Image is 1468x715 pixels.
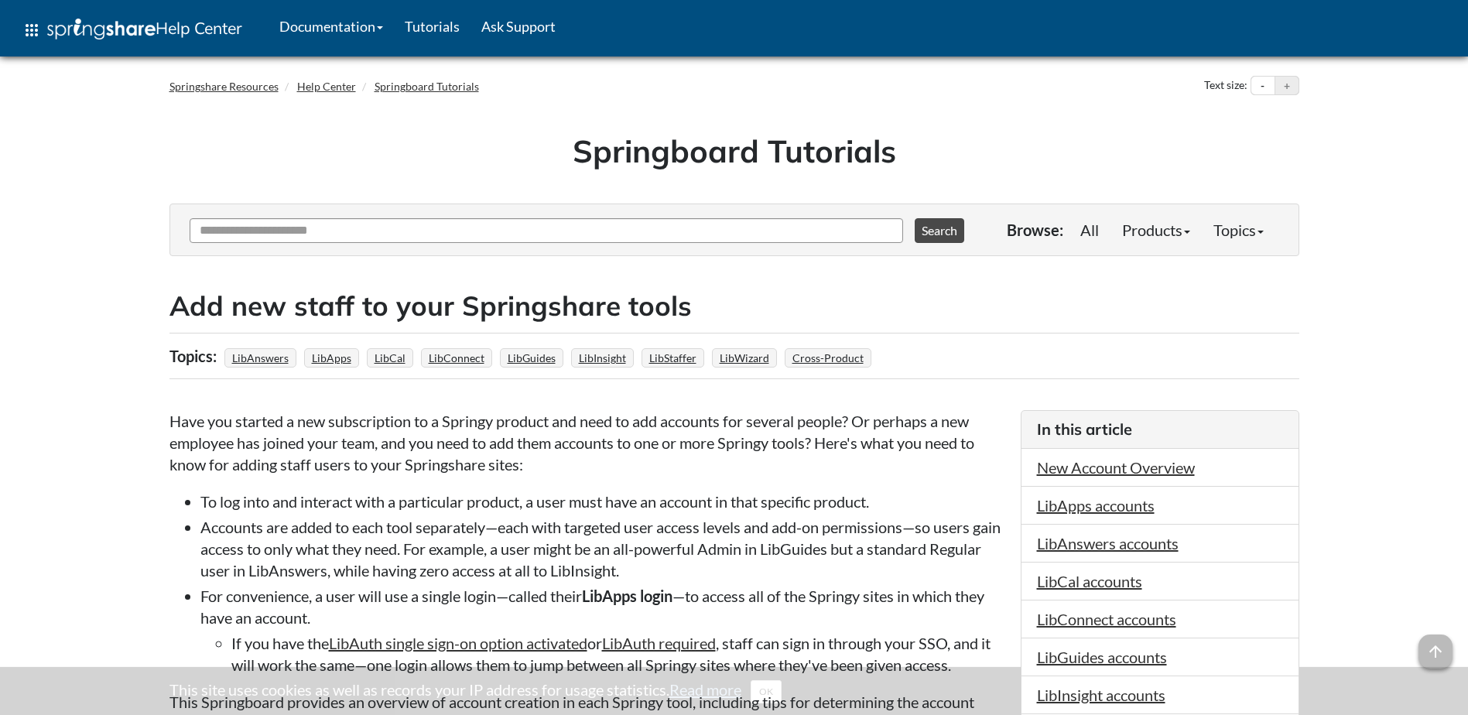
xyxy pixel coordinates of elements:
[915,218,964,243] button: Search
[1201,76,1251,96] div: Text size:
[47,19,156,39] img: Springshare
[231,632,1005,676] li: If you have the or , staff can sign in through your SSO, and it will work the same—one login allo...
[471,7,566,46] a: Ask Support
[1275,77,1299,95] button: Increase text size
[1007,219,1063,241] p: Browse:
[1037,648,1167,666] a: LibGuides accounts
[790,347,866,369] a: Cross-Product
[310,347,354,369] a: LibApps
[647,347,699,369] a: LibStaffer
[329,634,587,652] a: LibAuth single sign-on option activated
[394,7,471,46] a: Tutorials
[717,347,772,369] a: LibWizard
[1037,458,1195,477] a: New Account Overview
[12,7,253,53] a: apps Help Center
[1418,635,1453,669] span: arrow_upward
[1037,534,1179,552] a: LibAnswers accounts
[602,634,716,652] a: LibAuth required
[577,347,628,369] a: LibInsight
[297,80,356,93] a: Help Center
[181,129,1288,173] h1: Springboard Tutorials
[230,347,291,369] a: LibAnswers
[169,410,1005,475] p: Have you started a new subscription to a Springy product and need to add accounts for several peo...
[426,347,487,369] a: LibConnect
[1037,686,1165,704] a: LibInsight accounts
[169,341,221,371] div: Topics:
[1037,419,1283,440] h3: In this article
[375,80,479,93] a: Springboard Tutorials
[154,679,1315,703] div: This site uses cookies as well as records your IP address for usage statistics.
[169,287,1299,325] h2: Add new staff to your Springshare tools
[1418,636,1453,655] a: arrow_upward
[200,516,1005,581] li: Accounts are added to each tool separately—each with targeted user access levels and add-on permi...
[169,80,279,93] a: Springshare Resources
[200,491,1005,512] li: To log into and interact with a particular product, a user must have an account in that specific ...
[1251,77,1275,95] button: Decrease text size
[505,347,558,369] a: LibGuides
[200,585,1005,676] li: For convenience, a user will use a single login—called their —to access all of the Springy sites ...
[372,347,408,369] a: LibCal
[1037,496,1155,515] a: LibApps accounts
[1037,572,1142,590] a: LibCal accounts
[1110,214,1202,245] a: Products
[1037,610,1176,628] a: LibConnect accounts
[1069,214,1110,245] a: All
[156,18,242,38] span: Help Center
[582,587,672,605] strong: LibApps login
[22,21,41,39] span: apps
[269,7,394,46] a: Documentation
[1202,214,1275,245] a: Topics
